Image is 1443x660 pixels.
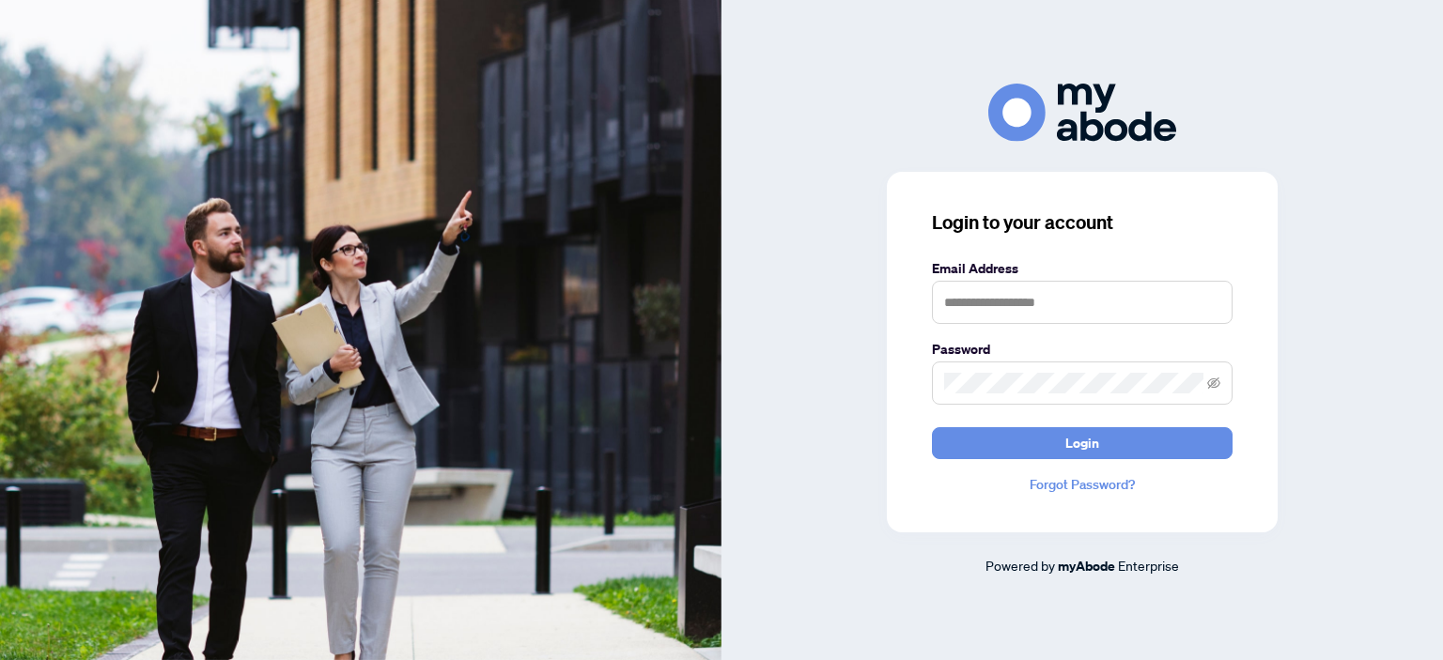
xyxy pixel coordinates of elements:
[988,84,1176,141] img: ma-logo
[1118,557,1179,574] span: Enterprise
[932,427,1233,459] button: Login
[932,474,1233,495] a: Forgot Password?
[932,258,1233,279] label: Email Address
[1207,376,1220,390] span: eye-invisible
[932,339,1233,360] label: Password
[932,209,1233,236] h3: Login to your account
[1065,428,1099,458] span: Login
[1058,556,1115,576] a: myAbode
[985,557,1055,574] span: Powered by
